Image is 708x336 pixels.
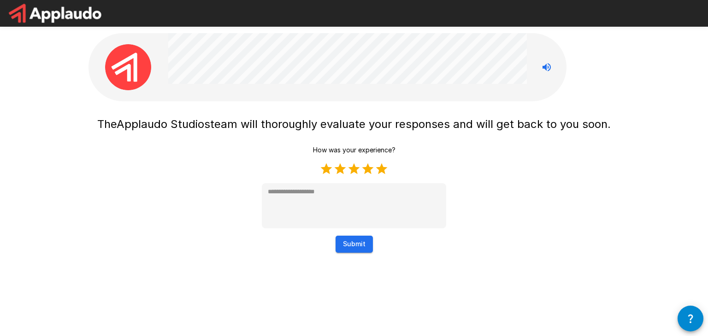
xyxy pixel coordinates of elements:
[97,117,117,131] span: The
[313,145,395,155] p: How was your experience?
[210,117,611,131] span: team will thoroughly evaluate your responses and will get back to you soon.
[117,117,210,131] span: Applaudo Studios
[537,58,556,76] button: Stop reading questions aloud
[105,44,151,90] img: applaudo_avatar.png
[336,236,373,253] button: Submit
